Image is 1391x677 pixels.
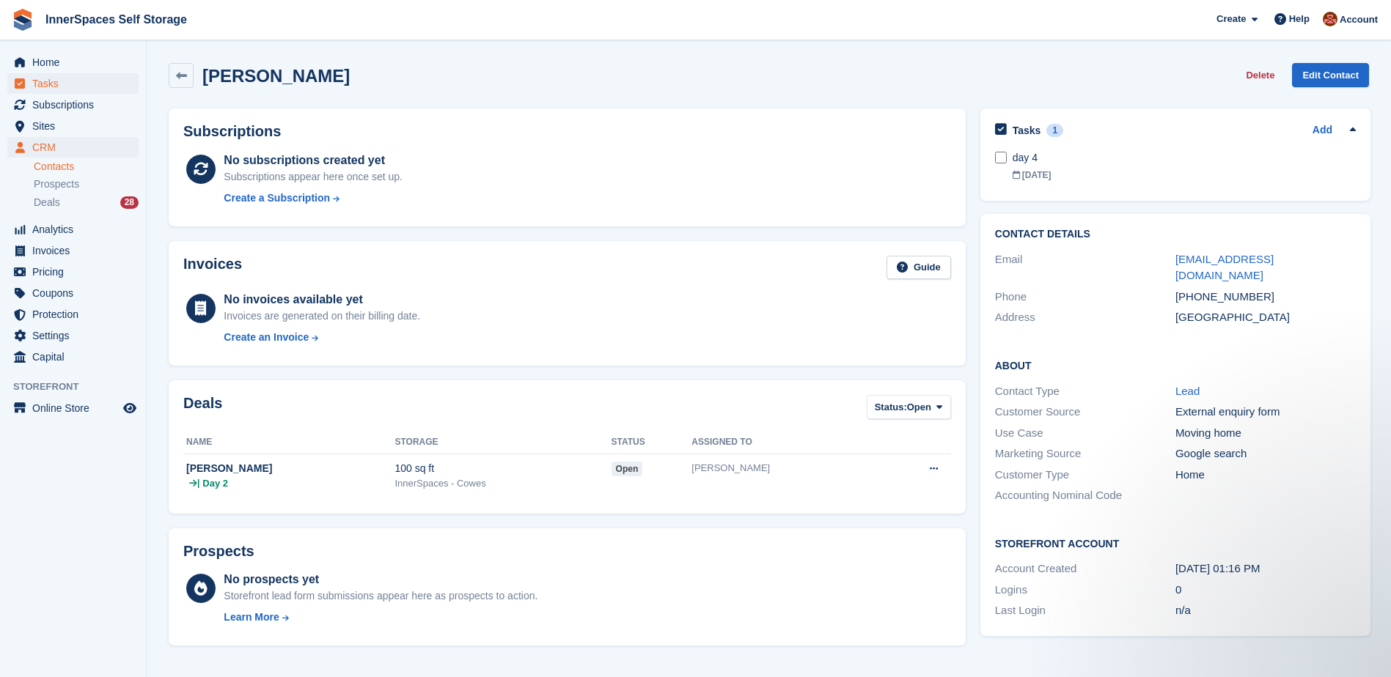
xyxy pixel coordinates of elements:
a: menu [7,262,139,282]
span: Protection [32,304,120,325]
span: Help [1289,12,1310,26]
th: Storage [394,431,611,454]
div: Home [1175,467,1356,484]
div: No prospects yet [224,571,537,588]
div: [GEOGRAPHIC_DATA] [1175,309,1356,326]
div: 1 [1046,124,1063,137]
div: 100 sq ft [394,461,611,476]
div: No invoices available yet [224,291,420,308]
div: Logins [995,582,1175,599]
div: [DATE] [1013,169,1356,182]
div: Subscriptions appear here once set up. [224,169,403,185]
a: menu [7,325,139,346]
th: Status [612,431,692,454]
div: [PERSON_NAME] [691,461,878,476]
div: 0 [1175,582,1356,599]
div: Create a Subscription [224,190,330,206]
span: Day 2 [202,476,228,491]
div: Address [995,309,1175,326]
div: Storefront lead form submissions appear here as prospects to action. [224,588,537,604]
span: Subscriptions [32,95,120,115]
a: menu [7,398,139,418]
div: Use Case [995,425,1175,442]
div: 28 [120,196,139,209]
span: Settings [32,325,120,346]
span: Home [32,52,120,73]
span: Online Store [32,398,120,418]
div: [DATE] 01:16 PM [1175,561,1356,577]
span: Tasks [32,73,120,94]
div: Account Created [995,561,1175,577]
a: menu [7,137,139,158]
div: [PERSON_NAME] [186,461,394,476]
button: Delete [1240,63,1280,87]
span: Account [1340,12,1378,27]
a: menu [7,219,139,240]
a: Deals 28 [34,195,139,210]
h2: About [995,358,1356,372]
span: | [197,476,199,491]
h2: Subscriptions [183,123,951,140]
a: Create a Subscription [224,190,403,206]
span: open [612,462,643,476]
a: Edit Contact [1292,63,1369,87]
a: menu [7,283,139,303]
div: Contact Type [995,383,1175,400]
h2: Prospects [183,543,254,560]
span: Analytics [32,219,120,240]
div: No subscriptions created yet [224,152,403,169]
div: Last Login [995,602,1175,619]
a: Preview store [121,399,139,417]
h2: [PERSON_NAME] [202,66,350,86]
th: Name [183,431,394,454]
h2: Tasks [1013,124,1041,137]
span: Deals [34,196,60,210]
div: Google search [1175,445,1356,462]
div: External enquiry form [1175,404,1356,421]
a: menu [7,73,139,94]
a: Guide [887,256,951,280]
div: Marketing Source [995,445,1175,462]
th: Assigned to [691,431,878,454]
a: menu [7,52,139,73]
div: InnerSpaces - Cowes [394,476,611,491]
div: n/a [1175,602,1356,619]
a: Prospects [34,177,139,192]
a: Lead [1175,385,1200,397]
div: Customer Source [995,404,1175,421]
span: Invoices [32,240,120,261]
div: Moving home [1175,425,1356,442]
a: menu [7,304,139,325]
div: [PHONE_NUMBER] [1175,289,1356,306]
a: day 4 [DATE] [1013,143,1356,189]
div: Invoices are generated on their billing date. [224,308,420,324]
a: [EMAIL_ADDRESS][DOMAIN_NAME] [1175,253,1274,282]
button: Status: Open [867,395,951,419]
a: menu [7,95,139,115]
h2: Storefront Account [995,536,1356,550]
img: Abby Tilley [1323,12,1337,26]
img: stora-icon-8386f47178a22dfd0bd8f6a31ec36ba5ce8667c1dd55bd0f319d3a0aa187defe.svg [12,9,34,31]
a: Contacts [34,160,139,174]
div: Learn More [224,610,279,625]
span: Coupons [32,283,120,303]
div: Email [995,251,1175,284]
span: Pricing [32,262,120,282]
div: Accounting Nominal Code [995,487,1175,504]
span: Storefront [13,380,146,394]
span: Sites [32,116,120,136]
div: Phone [995,289,1175,306]
span: Open [907,400,931,415]
a: Learn More [224,610,537,625]
h2: Deals [183,395,222,422]
span: CRM [32,137,120,158]
span: Status: [875,400,907,415]
a: menu [7,347,139,367]
a: Add [1313,122,1332,139]
div: Create an Invoice [224,330,309,345]
div: day 4 [1013,150,1356,166]
span: Capital [32,347,120,367]
a: menu [7,240,139,261]
span: Prospects [34,177,79,191]
a: menu [7,116,139,136]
